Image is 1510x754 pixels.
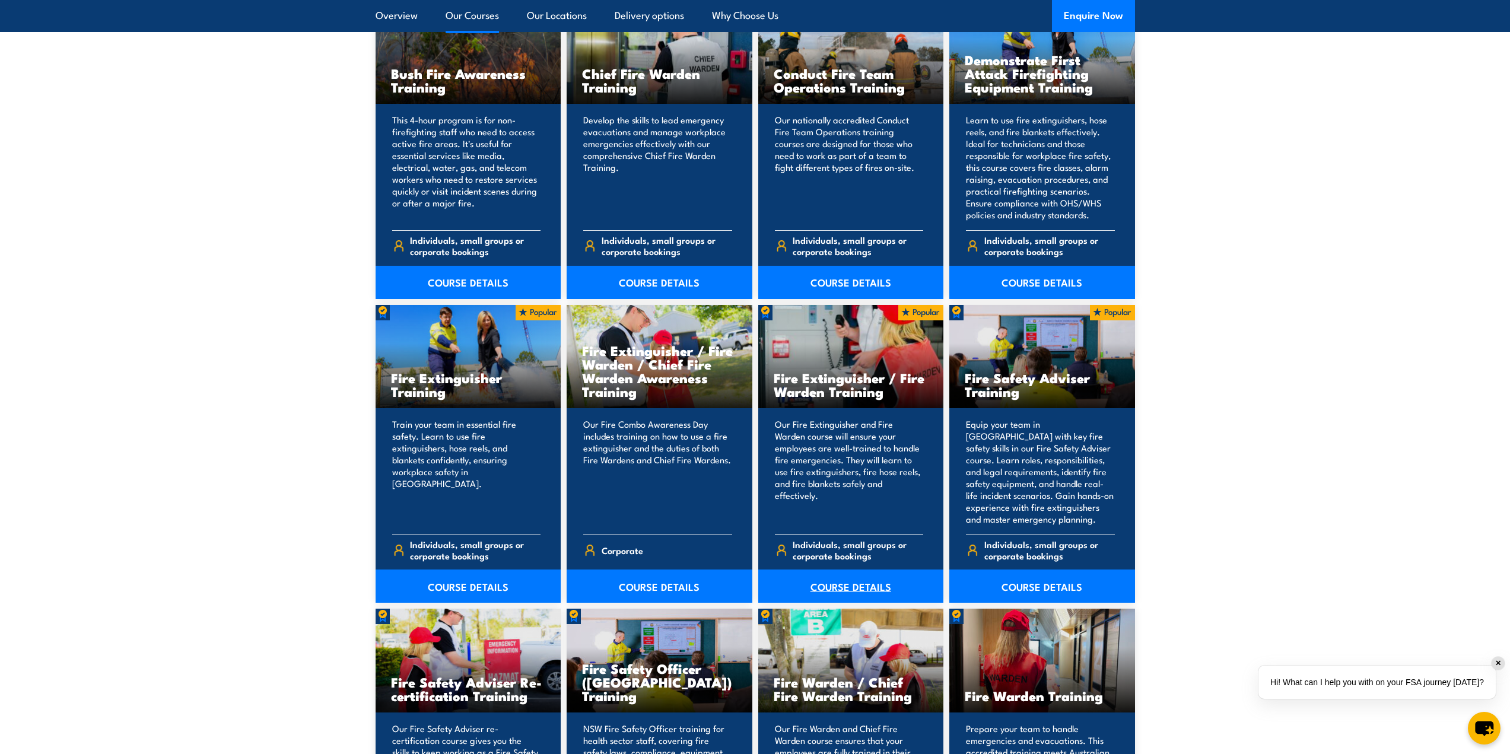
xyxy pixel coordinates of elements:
h3: Chief Fire Warden Training [582,66,737,94]
p: This 4-hour program is for non-firefighting staff who need to access active fire areas. It's usef... [392,114,541,221]
p: Develop the skills to lead emergency evacuations and manage workplace emergencies effectively wit... [583,114,732,221]
div: Hi! What can I help you with on your FSA journey [DATE]? [1258,666,1496,699]
span: Individuals, small groups or corporate bookings [793,539,923,561]
h3: Fire Warden Training [965,689,1120,702]
button: chat-button [1468,712,1501,745]
span: Individuals, small groups or corporate bookings [984,234,1115,257]
span: Individuals, small groups or corporate bookings [410,234,541,257]
a: COURSE DETAILS [376,266,561,299]
div: ✕ [1492,657,1505,670]
a: COURSE DETAILS [758,266,944,299]
p: Our Fire Extinguisher and Fire Warden course will ensure your employees are well-trained to handl... [775,418,924,525]
p: Our nationally accredited Conduct Fire Team Operations training courses are designed for those wh... [775,114,924,221]
h3: Fire Extinguisher / Fire Warden Training [774,371,929,398]
p: Train your team in essential fire safety. Learn to use fire extinguishers, hose reels, and blanke... [392,418,541,525]
h3: Fire Extinguisher / Fire Warden / Chief Fire Warden Awareness Training [582,343,737,398]
a: COURSE DETAILS [949,570,1135,603]
p: Learn to use fire extinguishers, hose reels, and fire blankets effectively. Ideal for technicians... [966,114,1115,221]
p: Our Fire Combo Awareness Day includes training on how to use a fire extinguisher and the duties o... [583,418,732,525]
span: Corporate [602,541,643,559]
span: Individuals, small groups or corporate bookings [793,234,923,257]
h3: Fire Safety Adviser Re-certification Training [391,675,546,702]
a: COURSE DETAILS [567,266,752,299]
span: Individuals, small groups or corporate bookings [410,539,541,561]
a: COURSE DETAILS [376,570,561,603]
h3: Fire Warden / Chief Fire Warden Training [774,675,929,702]
span: Individuals, small groups or corporate bookings [602,234,732,257]
h3: Demonstrate First Attack Firefighting Equipment Training [965,53,1120,94]
a: COURSE DETAILS [758,570,944,603]
a: COURSE DETAILS [949,266,1135,299]
h3: Fire Extinguisher Training [391,371,546,398]
h3: Bush Fire Awareness Training [391,66,546,94]
h3: Conduct Fire Team Operations Training [774,66,929,94]
h3: Fire Safety Adviser Training [965,371,1120,398]
p: Equip your team in [GEOGRAPHIC_DATA] with key fire safety skills in our Fire Safety Adviser cours... [966,418,1115,525]
span: Individuals, small groups or corporate bookings [984,539,1115,561]
h3: Fire Safety Officer ([GEOGRAPHIC_DATA]) Training [582,661,737,702]
a: COURSE DETAILS [567,570,752,603]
